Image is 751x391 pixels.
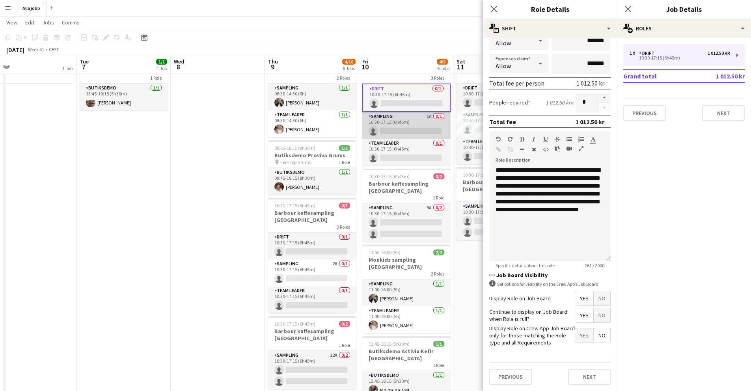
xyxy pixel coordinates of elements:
[457,179,545,193] h3: Barbour kaffesampling [GEOGRAPHIC_DATA]
[546,99,573,106] div: 1 012.50 kr x
[62,19,80,26] span: Comms
[489,272,611,279] h3: Job Board Visibility
[362,49,451,166] app-job-card: 10:30-17:15 (6h45m)0/3Barbour kaffesampling [GEOGRAPHIC_DATA]3 RolesDrift0/110:30-17:15 (6h45m) S...
[369,249,401,255] span: 11:00-16:00 (5h)
[157,65,167,71] div: 1 Job
[362,203,451,242] app-card-role: Sampling9A0/210:30-17:15 (6h45m)
[576,79,604,87] div: 1 012.50 kr
[174,58,184,65] span: Wed
[575,308,593,322] span: Yes
[337,224,350,230] span: 3 Roles
[362,256,451,270] h3: Monkids sampling [GEOGRAPHIC_DATA]
[268,58,278,65] span: Thu
[268,152,356,159] h3: Butiksdemo Proviva Grums
[457,167,545,240] app-job-card: 10:30-17:15 (6h45m)0/2Barbour kaffesampling [GEOGRAPHIC_DATA]1 RoleSampling6A0/210:30-17:15 (6h45m)
[578,145,584,152] button: Fullscreen
[39,17,57,28] a: Jobs
[339,342,350,348] span: 1 Role
[433,195,444,201] span: 1 Role
[496,39,511,47] span: Allow
[362,245,451,333] app-job-card: 11:00-16:00 (5h)2/2Monkids sampling [GEOGRAPHIC_DATA]2 RolesSampling1/111:00-16:00 (5h)[PERSON_NA...
[708,50,730,56] div: 1 012.50 kr
[268,286,356,313] app-card-role: Team Leader0/110:30-17:15 (6h45m)
[431,271,444,277] span: 2 Roles
[150,75,162,81] span: 1 Role
[362,279,451,306] app-card-role: Sampling1/111:00-16:00 (5h)[PERSON_NAME]
[437,59,448,65] span: 4/9
[489,295,551,302] label: Display Role on Job Board
[268,209,356,223] h3: Barbour kaffesampling [GEOGRAPHIC_DATA]
[489,280,611,288] div: Set options for visibility on the Crew App’s Job Board
[274,321,315,327] span: 10:30-17:15 (6h45m)
[463,172,504,178] span: 10:30-17:15 (6h45m)
[507,136,513,142] button: Redo
[433,249,444,255] span: 2/2
[531,146,537,153] button: Clear Formatting
[543,136,548,142] button: Underline
[590,136,596,142] button: Text Color
[457,49,545,164] div: 10:30-17:15 (6h45m)0/3Barbour kaffesampling [GEOGRAPHIC_DATA]3 RolesDrift0/110:30-17:15 (6h45m) S...
[80,49,168,110] app-job-card: 13:45-19:15 (5h30m)1/1Butiksdemo Activia Kefir [GEOGRAPHIC_DATA]1 RoleButiksdemo1/113:45-19:15 (5...
[280,159,311,165] span: Hemköp Grums
[268,316,356,389] app-job-card: 10:30-17:15 (6h45m)0/2Barbour kaffesampling [GEOGRAPHIC_DATA]1 RoleSampling12A0/210:30-17:15 (6h45m)
[369,341,410,347] span: 12:45-18:15 (5h30m)
[695,70,745,82] td: 1 012.50 kr
[489,263,561,268] span: Specific details about this role
[578,263,611,268] span: 261 / 2000
[62,65,73,71] div: 1 Job
[496,136,501,142] button: Undo
[268,49,356,137] div: 08:30-14:30 (6h)2/2Monkids sampling [GEOGRAPHIC_DATA]2 RolesSampling1/108:30-14:30 (6h)[PERSON_NA...
[156,59,167,65] span: 1/1
[617,19,751,38] div: Roles
[483,19,617,38] div: Shift
[433,341,444,347] span: 1/1
[630,56,730,60] div: 10:30-17:15 (6h45m)
[268,168,356,195] app-card-role: Butiksdemo1/109:45-18:15 (8h30m)[PERSON_NAME]
[173,62,184,71] span: 8
[568,369,611,385] button: Next
[555,145,560,152] button: Paste as plain text
[489,79,544,87] div: Total fee per person
[362,112,451,139] app-card-role: Sampling1A0/110:30-17:15 (6h45m)
[268,140,356,195] div: 09:45-18:15 (8h30m)1/1Butiksdemo Proviva Grums Hemköp Grums1 RoleButiksdemo1/109:45-18:15 (8h30m)...
[433,173,444,179] span: 0/2
[437,65,449,71] div: 5 Jobs
[339,145,350,151] span: 1/1
[623,70,695,82] td: Grand total
[457,137,545,164] app-card-role: Team Leader0/110:30-17:15 (6h45m)
[362,84,451,112] app-card-role: Drift0/110:30-17:15 (6h45m)
[362,306,451,333] app-card-role: Team Leader1/111:00-16:00 (5h)[PERSON_NAME]
[268,259,356,286] app-card-role: Sampling2A0/110:30-17:15 (6h45m)
[519,146,525,153] button: Horizontal Line
[362,58,369,65] span: Fri
[489,99,530,106] label: People required
[496,62,511,70] span: Allow
[639,50,658,56] div: Drift
[49,47,59,52] div: CEST
[274,145,315,151] span: 09:45-18:15 (8h30m)
[575,291,593,305] span: Yes
[578,136,584,142] button: Ordered List
[267,62,278,71] span: 9
[483,4,617,14] h3: Role Details
[337,75,350,81] span: 2 Roles
[362,139,451,166] app-card-role: Team Leader0/110:30-17:15 (6h45m)
[576,118,604,126] div: 1 012.50 kr
[80,58,89,65] span: Tue
[3,17,20,28] a: View
[26,47,46,52] span: Week 41
[339,159,350,165] span: 1 Role
[268,110,356,137] app-card-role: Team Leader1/108:30-14:30 (6h)[PERSON_NAME]
[339,203,350,209] span: 0/3
[489,369,532,385] button: Previous
[702,105,745,121] button: Next
[623,105,666,121] button: Previous
[268,351,356,389] app-card-role: Sampling12A0/210:30-17:15 (6h45m)
[594,328,610,343] span: No
[6,46,24,54] div: [DATE]
[567,136,572,142] button: Unordered List
[362,169,451,242] app-job-card: 10:30-17:15 (6h45m)0/2Barbour kaffesampling [GEOGRAPHIC_DATA]1 RoleSampling9A0/210:30-17:15 (6h45m)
